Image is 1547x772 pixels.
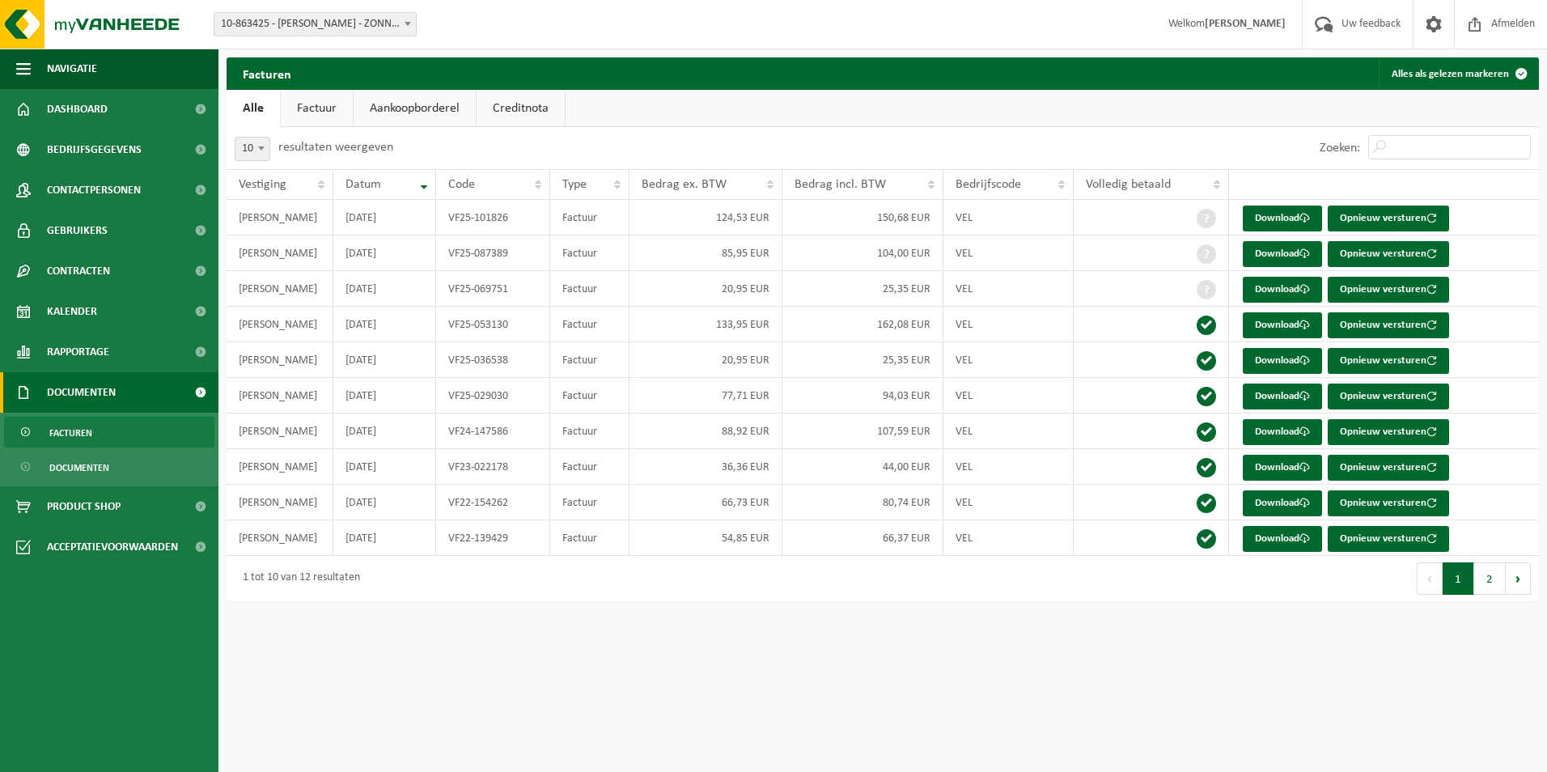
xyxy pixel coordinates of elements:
button: Opnieuw versturen [1328,384,1449,409]
td: VEL [943,271,1074,307]
button: Opnieuw versturen [1328,277,1449,303]
td: 80,74 EUR [782,485,943,520]
td: VEL [943,235,1074,271]
a: Download [1243,490,1322,516]
td: 25,35 EUR [782,342,943,378]
td: 66,73 EUR [629,485,782,520]
a: Factuur [281,90,353,127]
span: Bedrijfsgegevens [47,129,142,170]
button: Previous [1417,562,1443,595]
button: Opnieuw versturen [1328,526,1449,552]
td: 66,37 EUR [782,520,943,556]
td: [DATE] [333,520,437,556]
td: VF25-029030 [436,378,550,414]
span: Documenten [47,372,116,413]
td: [PERSON_NAME] [227,485,333,520]
td: 162,08 EUR [782,307,943,342]
a: Download [1243,419,1322,445]
span: Facturen [49,418,92,448]
td: [DATE] [333,235,437,271]
td: [PERSON_NAME] [227,271,333,307]
td: [DATE] [333,414,437,449]
button: Opnieuw versturen [1328,455,1449,481]
td: [PERSON_NAME] [227,307,333,342]
td: VEL [943,449,1074,485]
td: Factuur [550,449,629,485]
td: VF22-154262 [436,485,550,520]
td: VF25-087389 [436,235,550,271]
td: 36,36 EUR [629,449,782,485]
td: [DATE] [333,485,437,520]
button: Next [1506,562,1531,595]
span: Navigatie [47,49,97,89]
a: Documenten [4,452,214,482]
span: Type [562,178,587,191]
a: Download [1243,526,1322,552]
td: [DATE] [333,449,437,485]
span: Bedrag incl. BTW [795,178,886,191]
span: 10 [235,138,269,160]
span: Rapportage [47,332,109,372]
span: 10-863425 - CLAEYS JO - ZONNEBEKE [214,13,416,36]
span: Bedrag ex. BTW [642,178,727,191]
td: [DATE] [333,307,437,342]
td: [DATE] [333,342,437,378]
td: [PERSON_NAME] [227,200,333,235]
td: VF24-147586 [436,414,550,449]
span: Vestiging [239,178,286,191]
td: 107,59 EUR [782,414,943,449]
td: [DATE] [333,200,437,235]
td: VEL [943,520,1074,556]
button: Opnieuw versturen [1328,490,1449,516]
button: Opnieuw versturen [1328,419,1449,445]
button: Opnieuw versturen [1328,348,1449,374]
a: Download [1243,277,1322,303]
td: [PERSON_NAME] [227,235,333,271]
td: VEL [943,414,1074,449]
td: VEL [943,378,1074,414]
td: 20,95 EUR [629,271,782,307]
button: 2 [1474,562,1506,595]
td: [PERSON_NAME] [227,520,333,556]
a: Aankoopborderel [354,90,476,127]
span: Documenten [49,452,109,483]
td: Factuur [550,378,629,414]
a: Creditnota [477,90,565,127]
a: Download [1243,348,1322,374]
td: Factuur [550,235,629,271]
strong: [PERSON_NAME] [1205,18,1286,30]
span: Dashboard [47,89,108,129]
td: VEL [943,200,1074,235]
td: [PERSON_NAME] [227,414,333,449]
td: Factuur [550,414,629,449]
td: Factuur [550,485,629,520]
td: [PERSON_NAME] [227,378,333,414]
span: Code [448,178,475,191]
button: 1 [1443,562,1474,595]
td: VEL [943,307,1074,342]
td: 20,95 EUR [629,342,782,378]
td: [DATE] [333,378,437,414]
td: 124,53 EUR [629,200,782,235]
td: VF23-022178 [436,449,550,485]
a: Facturen [4,417,214,448]
td: 77,71 EUR [629,378,782,414]
td: VEL [943,342,1074,378]
td: VF25-101826 [436,200,550,235]
label: resultaten weergeven [278,141,393,154]
td: [DATE] [333,271,437,307]
button: Opnieuw versturen [1328,312,1449,338]
span: Datum [345,178,381,191]
td: 104,00 EUR [782,235,943,271]
div: 1 tot 10 van 12 resultaten [235,564,360,593]
button: Opnieuw versturen [1328,241,1449,267]
td: Factuur [550,200,629,235]
td: 85,95 EUR [629,235,782,271]
span: Kalender [47,291,97,332]
span: Bedrijfscode [956,178,1021,191]
button: Alles als gelezen markeren [1379,57,1537,90]
td: 54,85 EUR [629,520,782,556]
a: Download [1243,455,1322,481]
td: [PERSON_NAME] [227,449,333,485]
td: VF25-053130 [436,307,550,342]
